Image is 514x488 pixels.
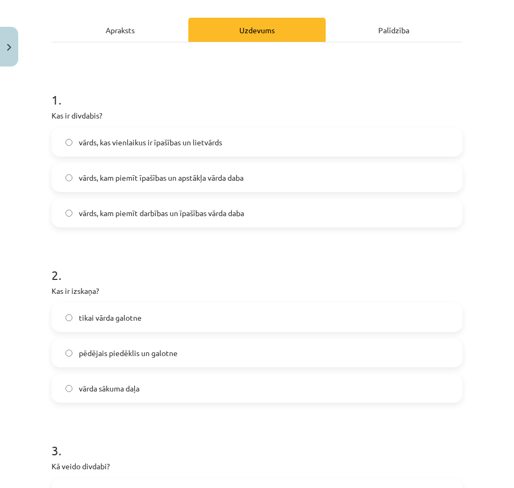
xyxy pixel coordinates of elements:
input: vārds, kam piemīt darbības un īpašības vārda daba [65,210,72,217]
div: Palīdzība [326,18,462,42]
p: Kas ir divdabis? [52,110,462,121]
div: Apraksts [52,18,188,42]
span: pēdējais piedēklis un galotne [79,347,178,359]
p: Kas ir izskaņa? [52,285,462,297]
input: vārds, kas vienlaikus ir īpašības un lietvārds [65,139,72,146]
input: vārds, kam piemīt īpašības un apstākļa vārda daba [65,174,72,181]
span: vārds, kas vienlaikus ir īpašības un lietvārds [79,137,222,148]
input: tikai vārda galotne [65,314,72,321]
div: Uzdevums [188,18,325,42]
span: vārda sākuma daļa [79,383,139,394]
input: vārda sākuma daļa [65,385,72,392]
input: pēdējais piedēklis un galotne [65,350,72,357]
span: vārds, kam piemīt īpašības un apstākļa vārda daba [79,172,244,183]
h1: 2 . [52,249,462,282]
img: icon-close-lesson-0947bae3869378f0d4975bcd49f059093ad1ed9edebbc8119c70593378902aed.svg [7,44,11,51]
span: tikai vārda galotne [79,312,142,323]
p: Kā veido divdabi? [52,461,462,472]
h1: 3 . [52,424,462,457]
h1: 1 . [52,73,462,107]
span: vārds, kam piemīt darbības un īpašības vārda daba [79,208,244,219]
